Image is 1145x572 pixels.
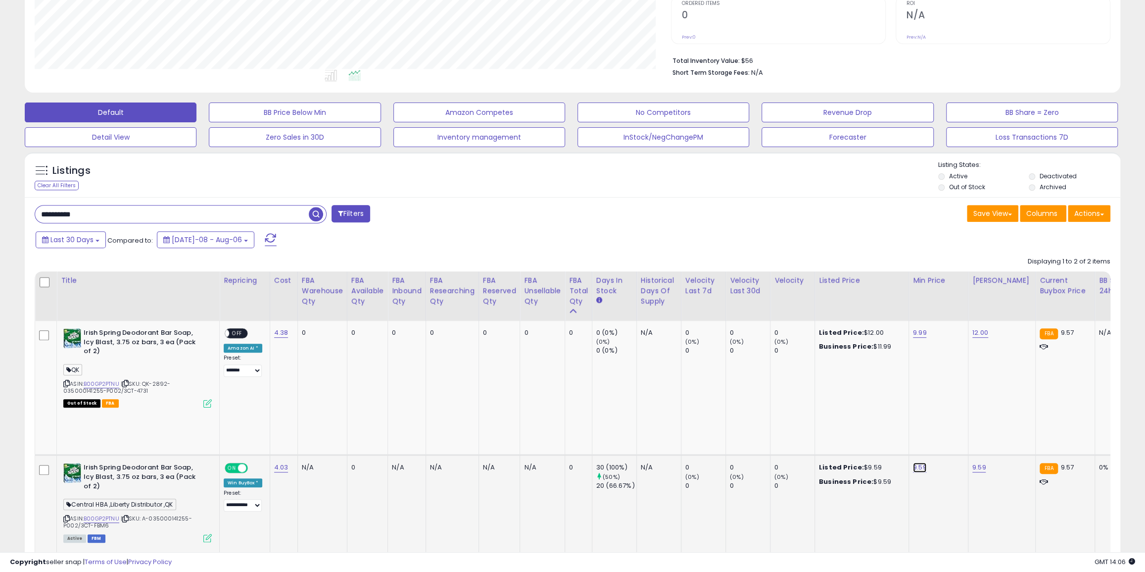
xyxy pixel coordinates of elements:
[63,328,212,407] div: ASIN:
[819,342,873,351] b: Business Price:
[332,205,370,222] button: Filters
[685,473,699,481] small: (0%)
[603,473,620,481] small: (50%)
[63,328,81,348] img: 51ey749iK0L._SL40_.jpg
[107,236,153,245] span: Compared to:
[949,172,967,180] label: Active
[84,515,119,523] a: B00GP2PTNU
[302,463,339,472] div: N/A
[483,275,516,307] div: FBA Reserved Qty
[524,275,561,307] div: FBA Unsellable Qty
[577,127,749,147] button: InStock/NegChangePM
[302,328,339,337] div: 0
[762,103,933,122] button: Revenue Drop
[730,463,770,472] div: 0
[351,463,380,472] div: 0
[430,463,471,472] div: N/A
[85,557,127,567] a: Terms of Use
[84,380,119,388] a: B00GP2PTNU
[685,338,699,346] small: (0%)
[430,275,475,307] div: FBA Researching Qty
[685,463,725,472] div: 0
[1040,275,1091,296] div: Current Buybox Price
[61,275,215,286] div: Title
[685,328,725,337] div: 0
[226,464,238,472] span: ON
[596,346,636,355] div: 0 (0%)
[1020,205,1066,222] button: Columns
[730,275,766,296] div: Velocity Last 30d
[730,473,744,481] small: (0%)
[972,463,986,472] a: 9.59
[1060,463,1074,472] span: 9.57
[906,1,1110,6] span: ROI
[577,103,749,122] button: No Competitors
[1060,328,1074,337] span: 9.57
[430,328,471,337] div: 0
[946,103,1118,122] button: BB Share = Zero
[483,328,513,337] div: 0
[50,235,94,245] span: Last 30 Days
[392,275,422,307] div: FBA inbound Qty
[10,557,46,567] strong: Copyright
[274,463,288,472] a: 4.03
[730,338,744,346] small: (0%)
[913,463,927,472] a: 9.59
[819,463,901,472] div: $9.59
[949,183,985,191] label: Out of Stock
[682,1,885,6] span: Ordered Items
[1040,328,1058,339] small: FBA
[224,478,262,487] div: Win BuyBox *
[682,34,696,40] small: Prev: 0
[672,54,1103,66] li: $56
[730,346,770,355] div: 0
[351,275,383,307] div: FBA Available Qty
[774,328,814,337] div: 0
[672,56,740,65] b: Total Inventory Value:
[774,473,788,481] small: (0%)
[1040,463,1058,474] small: FBA
[36,231,106,248] button: Last 30 Days
[274,275,293,286] div: Cost
[774,463,814,472] div: 0
[913,275,964,286] div: Min Price
[1040,172,1077,180] label: Deactivated
[569,463,584,472] div: 0
[1028,257,1110,266] div: Displaying 1 to 2 of 2 items
[393,103,565,122] button: Amazon Competes
[596,275,632,296] div: Days In Stock
[84,328,204,359] b: Irish Spring Deodorant Bar Soap, Icy Blast, 3.75 oz bars, 3 ea (Pack of 2)
[819,477,901,486] div: $9.59
[224,355,262,377] div: Preset:
[774,346,814,355] div: 0
[913,328,927,338] a: 9.99
[1040,183,1066,191] label: Archived
[63,515,192,529] span: | SKU: A-035000141255-P002/3CT-FBM6
[819,275,905,286] div: Listed Price
[972,328,988,338] a: 12.00
[596,328,636,337] div: 0 (0%)
[246,464,262,472] span: OFF
[274,328,288,338] a: 4.38
[938,160,1120,170] p: Listing States:
[819,328,864,337] b: Listed Price:
[224,344,262,353] div: Amazon AI *
[102,399,119,408] span: FBA
[25,103,196,122] button: Default
[393,127,565,147] button: Inventory management
[63,499,176,510] span: Central HBA ,Liberty Distributor ,QK
[63,463,212,541] div: ASIN:
[685,346,725,355] div: 0
[63,364,82,375] span: QK
[88,534,105,543] span: FBM
[483,463,513,472] div: N/A
[224,275,266,286] div: Repricing
[569,275,588,307] div: FBA Total Qty
[1099,463,1132,472] div: 0%
[157,231,254,248] button: [DATE]-08 - Aug-06
[730,328,770,337] div: 0
[10,558,172,567] div: seller snap | |
[524,463,557,472] div: N/A
[819,463,864,472] b: Listed Price:
[128,557,172,567] a: Privacy Policy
